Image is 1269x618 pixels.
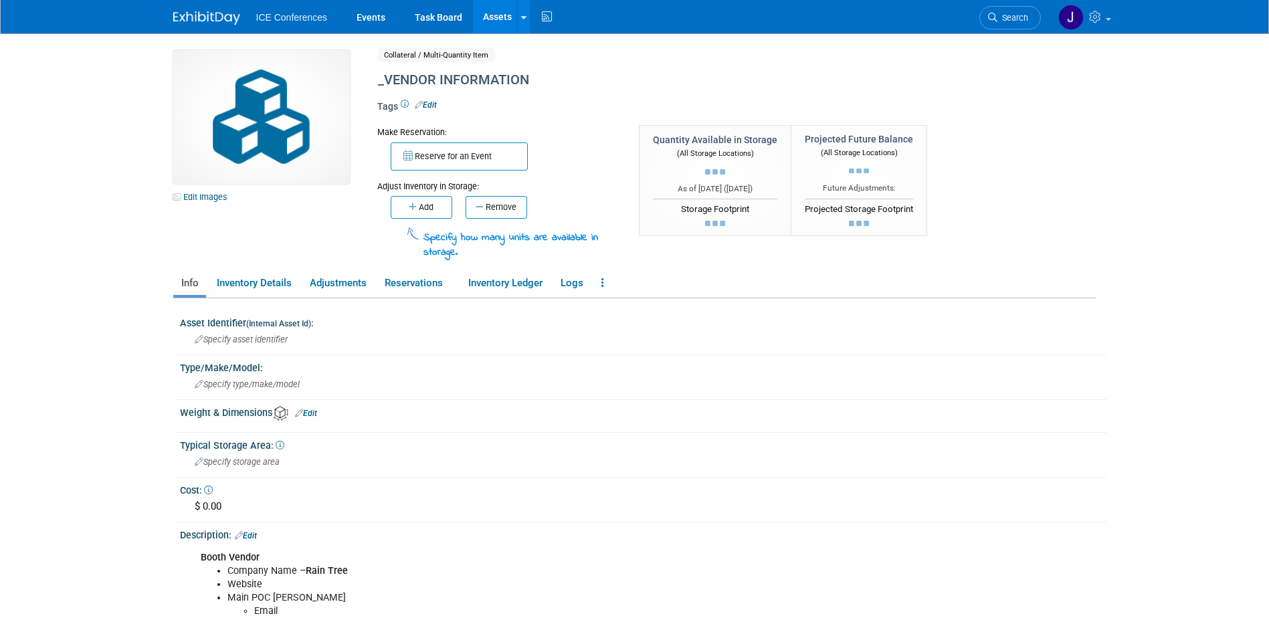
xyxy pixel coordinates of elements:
div: Projected Storage Footprint [805,199,913,216]
b: Booth Vendor [201,552,260,563]
a: Edit Images [173,189,233,205]
img: ExhibitDay [173,11,240,25]
div: (All Storage Locations) [653,146,777,159]
li: Email [254,605,924,618]
span: Specify storage area [195,457,280,467]
a: Edit [295,409,317,418]
img: loading... [705,169,725,175]
a: Logs [553,272,591,295]
div: Weight & Dimensions [180,403,1106,421]
img: Jessica Villanueva [1058,5,1084,30]
div: Adjust Inventory in Storage: [377,171,619,193]
li: Main POC [PERSON_NAME] [227,591,924,605]
a: Inventory Details [209,272,299,295]
b: Rain Tree [306,565,348,577]
img: loading... [849,221,869,226]
div: Type/Make/Model: [180,358,1106,375]
a: Info [173,272,206,295]
div: As of [DATE] ( ) [653,183,777,195]
span: Search [997,13,1028,23]
a: Inventory Ledger [460,272,550,295]
div: Cost: [180,480,1106,497]
div: Quantity Available in Storage [653,133,777,146]
div: Future Adjustments: [805,183,913,194]
div: $ 0.00 [190,496,1096,517]
div: Projected Future Balance [805,132,913,146]
a: Adjustments [302,272,374,295]
img: Collateral-Icon-2.png [173,50,350,184]
span: ICE Conferences [256,12,328,23]
span: Collateral / Multi-Quantity Item [377,48,495,62]
div: (All Storage Locations) [805,146,913,159]
span: Specify how many units are available in storage. [423,230,598,260]
div: Storage Footprint [653,199,777,216]
a: Edit [415,100,437,110]
button: Reserve for an Event [391,142,528,171]
span: Specify asset identifier [195,334,288,344]
span: Typical Storage Area: [180,440,284,451]
button: Remove [466,196,527,219]
li: Company Name – [227,564,924,578]
span: [DATE] [726,184,750,193]
a: Reservations [377,272,458,295]
img: loading... [705,221,725,226]
div: Description: [180,525,1106,542]
a: Edit [235,531,257,540]
button: Add [391,196,452,219]
div: Tags [377,100,986,122]
small: (Internal Asset Id) [246,319,311,328]
span: Specify type/make/model [195,379,300,389]
li: Website [227,578,924,591]
div: _VENDOR INFORMATION [373,68,986,92]
div: Make Reservation: [377,125,619,138]
img: loading... [849,169,869,174]
a: Search [979,6,1041,29]
div: Asset Identifier : [180,313,1106,330]
img: Asset Weight and Dimensions [274,406,288,421]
